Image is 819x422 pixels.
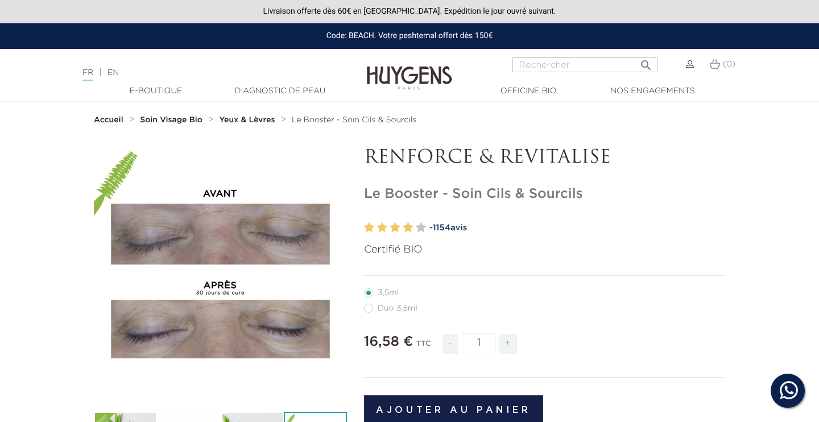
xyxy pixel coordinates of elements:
[595,85,709,97] a: Nos engagements
[499,334,517,354] span: +
[364,304,431,313] label: Duo 3,5ml
[364,335,413,349] span: 16,58 €
[416,332,431,362] div: TTC
[416,220,426,236] label: 5
[377,220,387,236] label: 2
[107,69,119,77] a: EN
[512,57,657,72] input: Rechercher
[639,55,653,69] i: 
[140,115,205,125] a: Soin Visage Bio
[140,116,202,124] strong: Soin Visage Bio
[433,224,450,232] span: 1154
[82,69,93,81] a: FR
[94,115,126,125] a: Accueil
[223,85,337,97] a: Diagnostic de peau
[99,85,213,97] a: E-Boutique
[364,242,725,258] p: Certifié BIO
[364,147,725,169] p: RENFORCE & REVITALISE
[429,220,725,237] a: -1154avis
[462,333,496,353] input: Quantité
[723,60,735,68] span: (0)
[471,85,585,97] a: Officine Bio
[442,334,458,354] span: -
[636,54,656,69] button: 
[220,116,275,124] strong: Yeux & Lèvres
[77,66,333,80] div: |
[220,115,278,125] a: Yeux & Lèvres
[390,220,400,236] label: 3
[364,288,412,297] label: 3,5ml
[94,116,123,124] strong: Accueil
[364,186,725,202] h1: Le Booster - Soin Cils & Sourcils
[292,116,416,124] span: Le Booster - Soin Cils & Sourcils
[367,48,452,92] img: Huygens
[292,115,416,125] a: Le Booster - Soin Cils & Sourcils
[403,220,413,236] label: 4
[364,220,374,236] label: 1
